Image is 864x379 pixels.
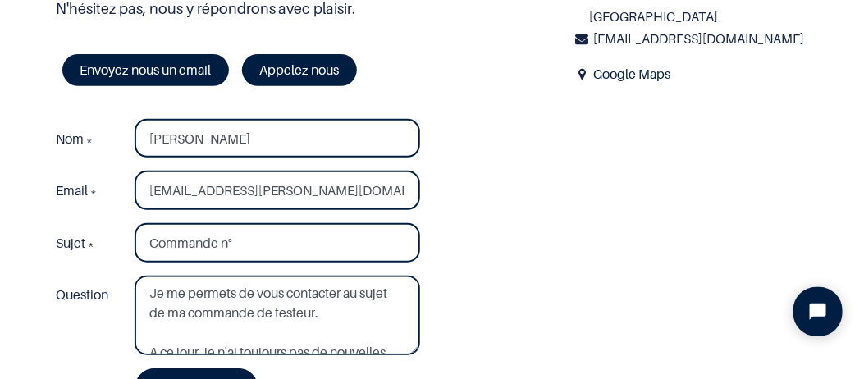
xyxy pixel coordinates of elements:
[56,130,84,147] span: Nom
[779,273,857,350] iframe: Tidio Chat
[242,54,357,85] a: Appelez-nous
[56,286,108,303] span: Question
[574,28,591,50] i: Courriel
[574,63,591,85] span: Address
[62,54,229,85] a: Envoyez-nous un email
[593,66,670,82] a: Google Maps
[56,182,88,199] span: Email
[56,235,85,251] span: Sujet
[593,30,804,47] span: [EMAIL_ADDRESS][DOMAIN_NAME]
